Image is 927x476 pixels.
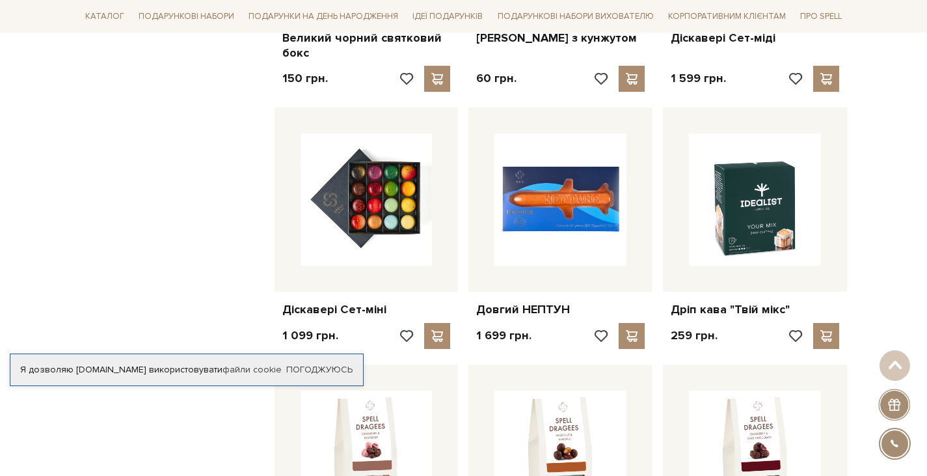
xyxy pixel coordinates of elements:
a: файли cookie [222,364,282,375]
a: Діскавері Сет-міді [671,31,839,46]
a: Подарункові набори [133,7,239,27]
a: Подарункові набори вихователю [492,5,659,27]
p: 60 грн. [476,71,517,86]
a: Погоджуюсь [286,364,353,376]
p: 259 грн. [671,328,718,343]
a: Дріп кава "Твій мікс" [671,302,839,317]
p: 1 099 грн. [282,328,338,343]
a: Про Spell [795,7,847,27]
div: Я дозволяю [DOMAIN_NAME] використовувати [10,364,363,376]
a: Ідеї подарунків [407,7,488,27]
p: 1 699 грн. [476,328,531,343]
img: Дріп кава "Твій мікс" [689,133,821,266]
a: [PERSON_NAME] з кунжутом [476,31,645,46]
a: Діскавері Сет-міні [282,302,451,317]
p: 150 грн. [282,71,328,86]
p: 1 599 грн. [671,71,726,86]
a: Великий чорний святковий бокс [282,31,451,61]
a: Подарунки на День народження [243,7,403,27]
a: Довгий НЕПТУН [476,302,645,317]
a: Каталог [80,7,129,27]
a: Корпоративним клієнтам [663,5,791,27]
